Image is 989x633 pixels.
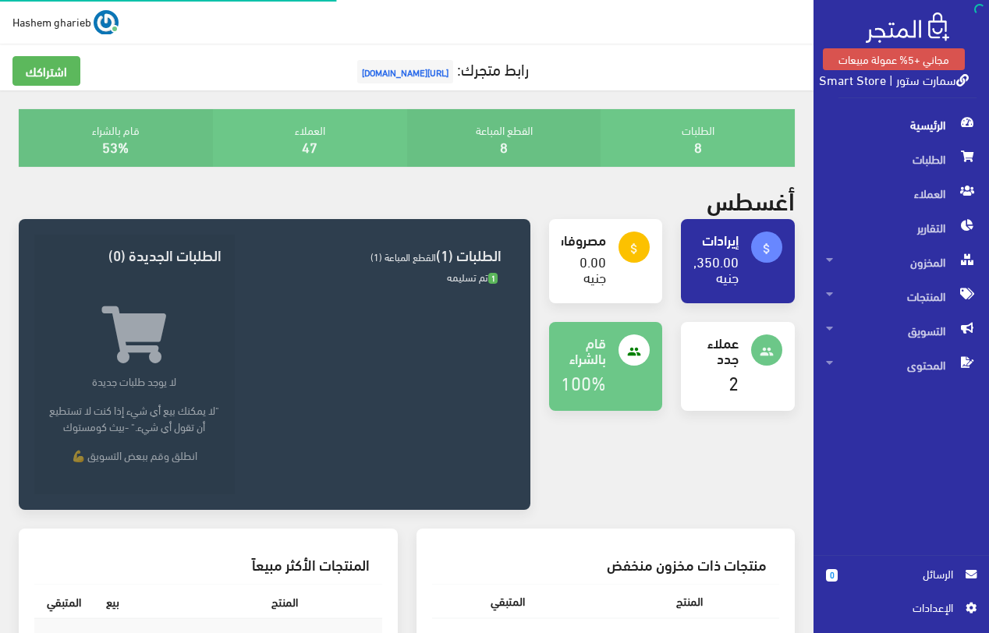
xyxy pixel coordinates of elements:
span: [URL][DOMAIN_NAME] [357,60,453,83]
i: attach_money [627,242,641,256]
a: رابط متجرك:[URL][DOMAIN_NAME] [353,54,529,83]
span: الرسائل [850,565,953,582]
h3: الطلبات (1) [247,247,502,262]
span: المنتجات [826,279,977,313]
span: التسويق [826,313,977,348]
th: بيع [94,585,132,619]
h3: المنتجات الأكثر مبيعاً [47,557,370,571]
a: 0 الرسائل [826,565,977,599]
span: اﻹعدادات [838,599,952,616]
th: المنتج [132,585,310,619]
span: الطلبات [826,142,977,176]
a: 8 [500,133,508,159]
a: المخزون [814,245,989,279]
p: لا يوجد طلبات جديدة [47,373,222,389]
a: سمارت ستور | Smart Store [819,68,969,90]
a: المحتوى [814,348,989,382]
a: 1,350.00 جنيه [686,248,739,289]
h4: مصروفات [562,232,607,247]
a: 53% [102,133,129,159]
span: المحتوى [826,348,977,382]
h4: إيرادات [693,232,739,247]
th: المتبقي [34,585,94,619]
a: العملاء [814,176,989,210]
div: القطع المباعة [407,109,601,167]
h3: الطلبات الجديدة (0) [47,247,222,262]
a: 2 [728,365,739,398]
span: العملاء [826,176,977,210]
a: اﻹعدادات [826,599,977,624]
span: القطع المباعة (1) [370,247,436,266]
a: مجاني +5% عمولة مبيعات [823,48,965,70]
span: التقارير [826,210,977,245]
div: قام بالشراء [19,109,213,167]
i: attach_money [760,242,774,256]
a: 47 [302,133,317,159]
th: المنتج [583,585,715,618]
div: العملاء [213,109,407,167]
span: تم تسليمه [447,267,498,286]
a: 8 [694,133,702,159]
a: التقارير [814,210,989,245]
span: 1 [488,273,498,285]
th: المتبقي [432,585,584,618]
i: people [627,345,641,359]
img: . [866,12,949,43]
h2: أغسطس [707,186,795,213]
i: people [760,345,774,359]
a: المنتجات [814,279,989,313]
a: 0.00 جنيه [580,248,606,289]
span: الرئيسية [826,108,977,142]
div: الطلبات [601,109,795,167]
span: Hashem gharieb [12,12,91,31]
span: المخزون [826,245,977,279]
p: "لا يمكنك بيع أي شيء إذا كنت لا تستطيع أن تقول أي شيء." -بيث كومستوك [47,401,222,434]
a: الطلبات [814,142,989,176]
h4: عملاء جدد [693,334,739,366]
a: اشتراكك [12,56,80,86]
p: انطلق وقم ببعض التسويق 💪 [47,447,222,463]
a: 100% [561,365,606,398]
a: ... Hashem gharieb [12,9,119,34]
a: الرئيسية [814,108,989,142]
img: ... [94,10,119,35]
h3: منتجات ذات مخزون منخفض [445,557,767,571]
span: 0 [826,569,838,582]
h4: قام بالشراء [562,334,607,366]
